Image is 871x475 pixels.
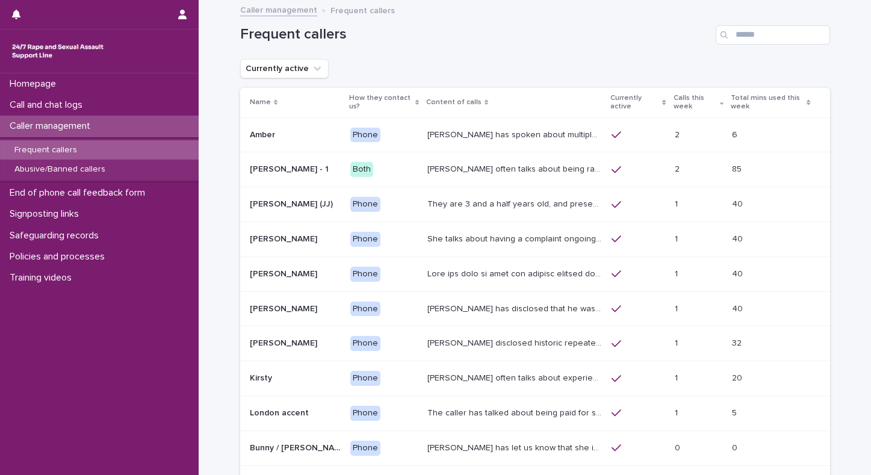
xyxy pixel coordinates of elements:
[250,371,274,383] p: Kirsty
[427,406,605,418] p: The caller has talked about being paid for sex with older men. Gang ‘leaders’ are given this mone...
[427,232,605,244] p: She talks about having a complaint ongoing with the police, and may mention that she has diagnose...
[427,371,605,383] p: Kirsty often talks about experiencing sexual violence by a family friend six years ago, and again...
[732,441,740,453] p: 0
[330,3,395,16] p: Frequent callers
[732,128,740,140] p: 6
[5,164,115,175] p: Abusive/Banned callers
[427,267,605,279] p: Lucy has told us that her support workers have said things to her about this abuse, or about this...
[350,441,380,456] div: Phone
[250,406,311,418] p: London accent
[427,128,605,140] p: Amber has spoken about multiple experiences of sexual abuse. Amber told us she is now 18 (as of 0...
[350,336,380,351] div: Phone
[240,430,830,465] tr: Bunny / [PERSON_NAME]Bunny / [PERSON_NAME] Phone[PERSON_NAME] has let us know that she is in her ...
[250,197,335,210] p: [PERSON_NAME] (JJ)
[5,251,114,262] p: Policies and processes
[5,78,66,90] p: Homepage
[675,371,680,383] p: 1
[240,187,830,222] tr: [PERSON_NAME] (JJ)[PERSON_NAME] (JJ) PhoneThey are 3 and a half years old, and presents as this a...
[350,406,380,421] div: Phone
[240,291,830,326] tr: [PERSON_NAME][PERSON_NAME] Phone[PERSON_NAME] has disclosed that he was raped by 10 men when he w...
[350,371,380,386] div: Phone
[350,302,380,317] div: Phone
[5,120,100,132] p: Caller management
[732,302,745,314] p: 40
[675,162,682,175] p: 2
[732,371,745,383] p: 20
[674,92,717,114] p: Calls this week
[675,197,680,210] p: 1
[732,232,745,244] p: 40
[427,302,605,314] p: John has disclosed that he was raped by 10 men when he was homeless between the age of 26 -28yrs ...
[240,152,830,187] tr: [PERSON_NAME] - 1[PERSON_NAME] - 1 Both[PERSON_NAME] often talks about being raped a night before...
[675,232,680,244] p: 1
[731,92,804,114] p: Total mins used this week
[5,272,81,284] p: Training videos
[732,336,744,349] p: 32
[240,361,830,396] tr: KirstyKirsty Phone[PERSON_NAME] often talks about experiencing sexual violence by a family friend...
[240,326,830,361] tr: [PERSON_NAME][PERSON_NAME] Phone[PERSON_NAME] disclosed historic repeated rape perpetrated by men...
[675,302,680,314] p: 1
[240,2,317,16] a: Caller management
[240,396,830,430] tr: London accentLondon accent PhoneThe caller has talked about being paid for sex with older men. Ga...
[350,267,380,282] div: Phone
[350,162,373,177] div: Both
[732,267,745,279] p: 40
[250,232,320,244] p: [PERSON_NAME]
[350,128,380,143] div: Phone
[250,162,331,175] p: [PERSON_NAME] - 1
[5,208,88,220] p: Signposting links
[250,96,271,109] p: Name
[5,187,155,199] p: End of phone call feedback form
[675,128,682,140] p: 2
[349,92,412,114] p: How they contact us?
[10,39,106,63] img: rhQMoQhaT3yELyF149Cw
[5,145,87,155] p: Frequent callers
[675,441,683,453] p: 0
[240,26,711,43] h1: Frequent callers
[675,267,680,279] p: 1
[427,336,605,349] p: Robin disclosed historic repeated rape perpetrated by men in London and Madrid. Often discusses c...
[240,222,830,256] tr: [PERSON_NAME][PERSON_NAME] PhoneShe talks about having a complaint ongoing with the police, and m...
[732,162,744,175] p: 85
[250,441,344,453] p: Bunny / Jacqueline
[427,197,605,210] p: They are 3 and a half years old, and presents as this age, talking about dogs, drawing and food. ...
[732,197,745,210] p: 40
[732,406,739,418] p: 5
[610,92,659,114] p: Currently active
[240,59,329,78] button: Currently active
[240,256,830,291] tr: [PERSON_NAME][PERSON_NAME] PhoneLore ips dolo si amet con adipisc elitsed doei temp incidi ut lab...
[675,406,680,418] p: 1
[250,336,320,349] p: [PERSON_NAME]
[5,230,108,241] p: Safeguarding records
[350,232,380,247] div: Phone
[250,302,320,314] p: [PERSON_NAME]
[427,162,605,175] p: Amy often talks about being raped a night before or 2 weeks ago or a month ago. She also makes re...
[5,99,92,111] p: Call and chat logs
[716,25,830,45] input: Search
[250,267,320,279] p: [PERSON_NAME]
[427,441,605,453] p: Bunny has let us know that she is in her 50s, and lives in Devon. She has talked through experien...
[240,117,830,152] tr: AmberAmber Phone[PERSON_NAME] has spoken about multiple experiences of [MEDICAL_DATA]. [PERSON_NA...
[350,197,380,212] div: Phone
[675,336,680,349] p: 1
[426,96,482,109] p: Content of calls
[250,128,277,140] p: Amber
